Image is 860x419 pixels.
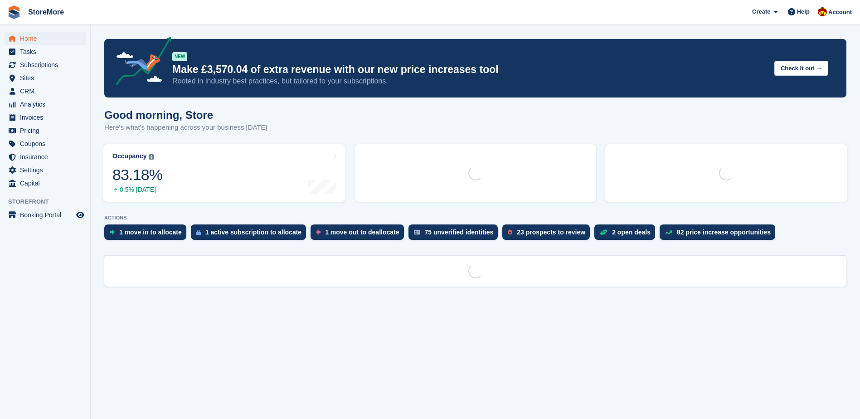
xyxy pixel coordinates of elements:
a: Occupancy 83.18% 0.5% [DATE] [103,144,345,202]
img: move_outs_to_deallocate_icon-f764333ba52eb49d3ac5e1228854f67142a1ed5810a6f6cc68b1a99e826820c5.svg [316,229,321,235]
a: StoreMore [24,5,68,19]
a: menu [5,72,86,84]
a: 23 prospects to review [502,224,594,244]
span: Analytics [20,98,74,111]
span: Sites [20,72,74,84]
div: 75 unverified identities [425,229,494,236]
div: 83.18% [112,166,162,184]
a: 1 move in to allocate [104,224,191,244]
img: price-adjustments-announcement-icon-8257ccfd72463d97f412b2fc003d46551f7dbcb40ab6d574587a9cd5c0d94... [108,37,172,88]
div: 23 prospects to review [517,229,585,236]
span: Pricing [20,124,74,137]
p: Here's what's happening across your business [DATE] [104,122,267,133]
p: ACTIONS [104,215,846,221]
span: CRM [20,85,74,97]
button: Check it out → [774,61,828,76]
img: verify_identity-adf6edd0f0f0b5bbfe63781bf79b02c33cf7c696d77639b501bdc392416b5a36.svg [414,229,420,235]
img: prospect-51fa495bee0391a8d652442698ab0144808aea92771e9ea1ae160a38d050c398.svg [508,229,512,235]
span: Settings [20,164,74,176]
div: Occupancy [112,152,146,160]
a: menu [5,164,86,176]
a: menu [5,137,86,150]
img: Store More Team [818,7,827,16]
a: menu [5,85,86,97]
p: Make £3,570.04 of extra revenue with our new price increases tool [172,63,767,76]
span: Account [828,8,852,17]
div: 2 open deals [612,229,651,236]
a: Preview store [75,209,86,220]
a: menu [5,111,86,124]
div: 1 move in to allocate [119,229,182,236]
a: 82 price increase opportunities [660,224,780,244]
span: Help [797,7,810,16]
a: menu [5,45,86,58]
span: Home [20,32,74,45]
img: icon-info-grey-7440780725fd019a000dd9b08b2336e03edf1995a4989e88bcd33f0948082b44.svg [149,154,154,160]
span: Subscriptions [20,58,74,71]
img: deal-1b604bf984904fb50ccaf53a9ad4b4a5d6e5aea283cecdc64d6e3604feb123c2.svg [600,229,607,235]
span: Create [752,7,770,16]
img: move_ins_to_allocate_icon-fdf77a2bb77ea45bf5b3d319d69a93e2d87916cf1d5bf7949dd705db3b84f3ca.svg [110,229,115,235]
span: Capital [20,177,74,190]
h1: Good morning, Store [104,109,267,121]
a: 75 unverified identities [408,224,503,244]
a: menu [5,151,86,163]
a: menu [5,32,86,45]
a: menu [5,98,86,111]
a: menu [5,124,86,137]
span: Storefront [8,197,90,206]
div: 1 move out to deallocate [325,229,399,236]
span: Tasks [20,45,74,58]
span: Invoices [20,111,74,124]
div: NEW [172,52,187,61]
img: price_increase_opportunities-93ffe204e8149a01c8c9dc8f82e8f89637d9d84a8eef4429ea346261dce0b2c0.svg [665,230,672,234]
a: menu [5,177,86,190]
a: menu [5,209,86,221]
a: 1 active subscription to allocate [191,224,311,244]
img: active_subscription_to_allocate_icon-d502201f5373d7db506a760aba3b589e785aa758c864c3986d89f69b8ff3... [196,229,201,235]
span: Insurance [20,151,74,163]
span: Coupons [20,137,74,150]
p: Rooted in industry best practices, but tailored to your subscriptions. [172,76,767,86]
a: 2 open deals [594,224,660,244]
a: menu [5,58,86,71]
div: 82 price increase opportunities [677,229,771,236]
div: 0.5% [DATE] [112,186,162,194]
span: Booking Portal [20,209,74,221]
div: 1 active subscription to allocate [205,229,301,236]
a: 1 move out to deallocate [311,224,408,244]
img: stora-icon-8386f47178a22dfd0bd8f6a31ec36ba5ce8667c1dd55bd0f319d3a0aa187defe.svg [7,5,21,19]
